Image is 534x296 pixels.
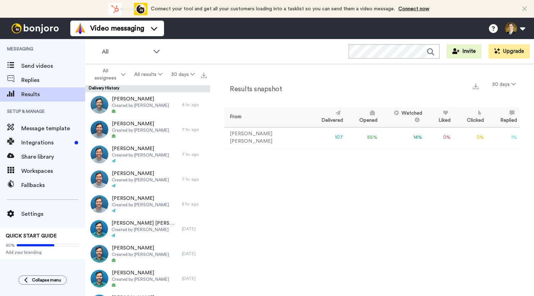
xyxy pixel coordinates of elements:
[167,68,199,81] button: 30 days
[21,76,85,84] span: Replies
[447,44,481,59] button: Invite
[85,216,210,241] a: [PERSON_NAME] [PERSON_NAME]Created by [PERSON_NAME][DATE]
[471,81,481,91] button: Export a summary of each team member’s results that match this filter now.
[21,167,85,175] span: Workspaces
[182,201,207,207] div: 8 hr. ago
[112,145,169,152] span: [PERSON_NAME]
[112,269,169,276] span: [PERSON_NAME]
[224,85,282,93] h2: Results snapshot
[85,85,210,92] div: Delivery History
[21,138,72,147] span: Integrations
[85,241,210,266] a: [PERSON_NAME]Created by [PERSON_NAME][DATE]
[85,92,210,117] a: [PERSON_NAME]Created by [PERSON_NAME]4 hr. ago
[91,170,108,188] img: ef460c33-1b02-48c2-9525-f20648a98ef6-thumb.jpg
[112,152,169,158] span: Created by [PERSON_NAME]
[91,270,108,287] img: f24dc46f-576f-4cc7-a5f5-e9c9790878ac-thumb.jpg
[112,170,169,177] span: [PERSON_NAME]
[224,107,308,127] th: From
[224,127,308,148] td: [PERSON_NAME] [PERSON_NAME]
[199,69,209,80] button: Export all results that match these filters now.
[112,120,169,127] span: [PERSON_NAME]
[182,152,207,157] div: 7 hr. ago
[489,44,530,59] button: Upgrade
[201,72,207,78] img: export.svg
[487,107,520,127] th: Replied
[91,195,108,213] img: 1fb8c35c-ad73-406f-9ade-233f336ccf58-thumb.jpg
[488,78,520,91] button: 30 days
[346,107,380,127] th: Opened
[102,48,149,56] span: All
[398,6,429,11] a: Connect now
[111,227,178,232] span: Created by [PERSON_NAME]
[425,127,453,148] td: 0 %
[21,153,85,161] span: Share library
[182,102,207,108] div: 4 hr. ago
[21,90,85,99] span: Results
[6,242,15,248] span: 60%
[112,252,169,257] span: Created by [PERSON_NAME]
[85,192,210,216] a: [PERSON_NAME]Created by [PERSON_NAME]8 hr. ago
[21,210,85,218] span: Settings
[90,23,144,33] span: Video messaging
[90,220,108,238] img: 002b67b1-c9a3-492e-94cd-422e4ce1cb2f-thumb.jpg
[380,107,425,127] th: Watched
[21,62,85,70] span: Send videos
[453,107,487,127] th: Clicked
[487,127,520,148] td: 1 %
[182,276,207,281] div: [DATE]
[425,107,453,127] th: Liked
[85,142,210,167] a: [PERSON_NAME]Created by [PERSON_NAME]7 hr. ago
[91,245,108,263] img: 22c12f19-b249-4732-926d-3da30d5bdc5c-thumb.jpg
[182,226,207,232] div: [DATE]
[112,177,169,183] span: Created by [PERSON_NAME]
[151,6,395,11] span: Connect your tool and get all your customers loading into a tasklist so you can send them a video...
[112,103,169,108] span: Created by [PERSON_NAME]
[85,117,210,142] a: [PERSON_NAME]Created by [PERSON_NAME]7 hr. ago
[182,127,207,132] div: 7 hr. ago
[112,195,169,202] span: [PERSON_NAME]
[112,127,169,133] span: Created by [PERSON_NAME]
[473,83,479,89] img: export.svg
[85,167,210,192] a: [PERSON_NAME]Created by [PERSON_NAME]7 hr. ago
[346,127,380,148] td: 55 %
[21,124,85,133] span: Message template
[130,68,167,81] button: All results
[308,107,346,127] th: Delivered
[75,23,86,34] img: vm-color.svg
[18,275,67,285] button: Collapse menu
[112,202,169,208] span: Created by [PERSON_NAME]
[6,250,80,255] span: Add your branding
[91,121,108,138] img: 3e94e68a-696e-4c6e-a866-786a317736b3-thumb.jpg
[453,127,487,148] td: 0 %
[91,96,108,114] img: c58bc368-f36d-467e-b071-f2ee5998b3ad-thumb.jpg
[112,95,169,103] span: [PERSON_NAME]
[85,266,210,291] a: [PERSON_NAME]Created by [PERSON_NAME][DATE]
[182,176,207,182] div: 7 hr. ago
[112,276,169,282] span: Created by [PERSON_NAME]
[182,251,207,257] div: [DATE]
[21,181,85,190] span: Fallbacks
[91,67,120,82] span: All assignees
[32,277,61,283] span: Collapse menu
[9,23,62,33] img: bj-logo-header-white.svg
[91,146,108,163] img: ef460c33-1b02-48c2-9525-f20648a98ef6-thumb.jpg
[87,65,130,84] button: All assignees
[111,220,178,227] span: [PERSON_NAME] [PERSON_NAME]
[112,245,169,252] span: [PERSON_NAME]
[308,127,346,148] td: 107
[6,234,57,239] span: QUICK START GUIDE
[108,3,147,15] div: animation
[380,127,425,148] td: 14 %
